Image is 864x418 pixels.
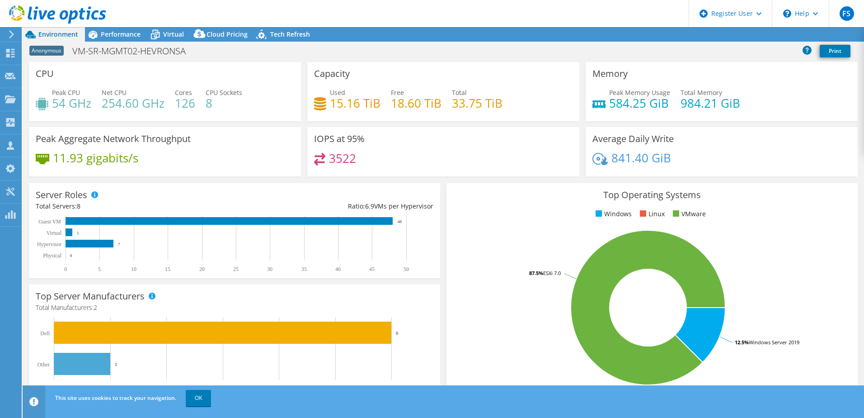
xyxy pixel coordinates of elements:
[175,88,192,97] span: Cores
[43,252,61,259] text: Physical
[77,231,79,235] text: 1
[165,266,170,272] text: 15
[529,270,543,276] tspan: 87.5%
[102,88,127,97] span: Net CPU
[592,134,674,144] h3: Average Daily Write
[270,30,310,38] span: Tech Refresh
[593,209,632,219] li: Windows
[592,69,628,79] h3: Memory
[391,98,441,108] h4: 18.60 TiB
[404,266,409,272] text: 50
[38,218,61,225] text: Guest VM
[749,339,799,346] tspan: Windows Server 2019
[611,153,671,163] h4: 841.40 GiB
[365,202,374,210] span: 6.9
[398,219,402,224] text: 48
[369,266,375,272] text: 45
[233,266,239,272] text: 25
[335,266,341,272] text: 40
[101,30,141,38] span: Performance
[329,153,356,163] h4: 3522
[175,98,195,108] h4: 126
[206,88,242,97] span: CPU Sockets
[235,201,433,211] div: Ratio: VMs per Hypervisor
[301,266,307,272] text: 35
[206,98,242,108] h4: 8
[47,230,62,236] text: Virtual
[36,291,145,301] h3: Top Server Manufacturers
[330,88,345,97] span: Used
[453,190,851,200] h3: Top Operating Systems
[64,266,67,272] text: 0
[29,46,64,56] span: Anonymous
[115,361,117,367] text: 1
[543,270,561,276] tspan: ESXi 7.0
[102,98,164,108] h4: 254.60 GHz
[38,361,50,368] text: Other
[186,390,211,406] a: OK
[330,98,380,108] h4: 15.16 TiB
[820,45,850,57] a: Print
[681,98,740,108] h4: 984.21 GiB
[783,9,791,18] svg: \n
[452,98,502,108] h4: 33.75 TiB
[36,201,235,211] div: Total Servers:
[163,30,184,38] span: Virtual
[735,339,749,346] tspan: 12.5%
[98,266,101,272] text: 5
[452,88,467,97] span: Total
[36,134,191,144] h3: Peak Aggregate Network Throughput
[207,30,248,38] span: Cloud Pricing
[37,241,61,247] text: Hypervisor
[77,202,80,210] span: 8
[36,303,433,313] h4: Total Manufacturers:
[267,266,272,272] text: 30
[52,88,80,97] span: Peak CPU
[55,394,176,402] span: This site uses cookies to track your navigation.
[68,46,200,56] h1: VM-SR-MGMT02-HEVRONSA
[40,330,50,337] text: Dell
[70,253,72,258] text: 0
[671,209,706,219] li: VMware
[609,98,670,108] h4: 584.25 GiB
[38,30,78,38] span: Environment
[396,330,399,336] text: 6
[638,209,665,219] li: Linux
[391,88,404,97] span: Free
[94,303,97,312] span: 2
[314,134,365,144] h3: IOPS at 95%
[131,266,136,272] text: 10
[314,69,350,79] h3: Capacity
[609,88,670,97] span: Peak Memory Usage
[118,242,120,247] text: 7
[52,98,91,108] h4: 54 GHz
[840,6,854,21] span: FS
[36,69,54,79] h3: CPU
[199,266,205,272] text: 20
[36,190,87,200] h3: Server Roles
[681,88,722,97] span: Total Memory
[53,153,138,163] h4: 11.93 gigabits/s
